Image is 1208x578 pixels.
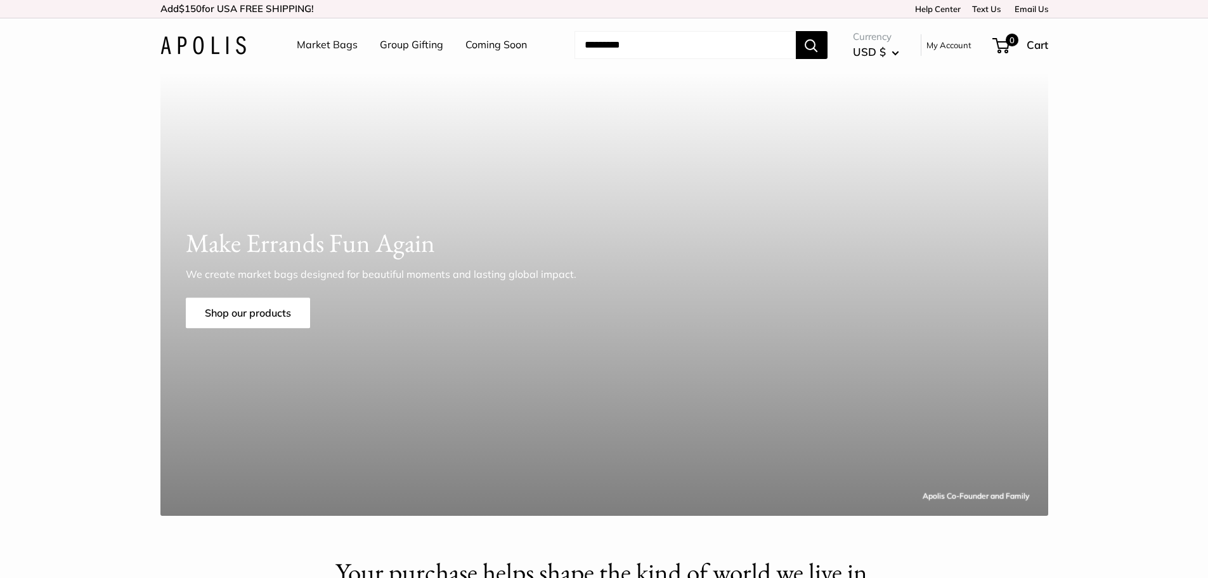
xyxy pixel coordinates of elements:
[923,489,1029,503] div: Apolis Co-Founder and Family
[853,45,886,58] span: USD $
[465,36,527,55] a: Coming Soon
[994,35,1048,55] a: 0 Cart
[1005,34,1018,46] span: 0
[179,3,202,15] span: $150
[297,36,358,55] a: Market Bags
[911,4,961,14] a: Help Center
[575,31,796,59] input: Search...
[186,266,598,282] p: We create market bags designed for beautiful moments and lasting global impact.
[796,31,828,59] button: Search
[1027,38,1048,51] span: Cart
[1010,4,1048,14] a: Email Us
[380,36,443,55] a: Group Gifting
[853,42,899,62] button: USD $
[853,28,899,46] span: Currency
[160,36,246,55] img: Apolis
[186,225,1023,262] h1: Make Errands Fun Again
[972,4,1001,14] a: Text Us
[186,298,310,328] a: Shop our products
[926,37,971,53] a: My Account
